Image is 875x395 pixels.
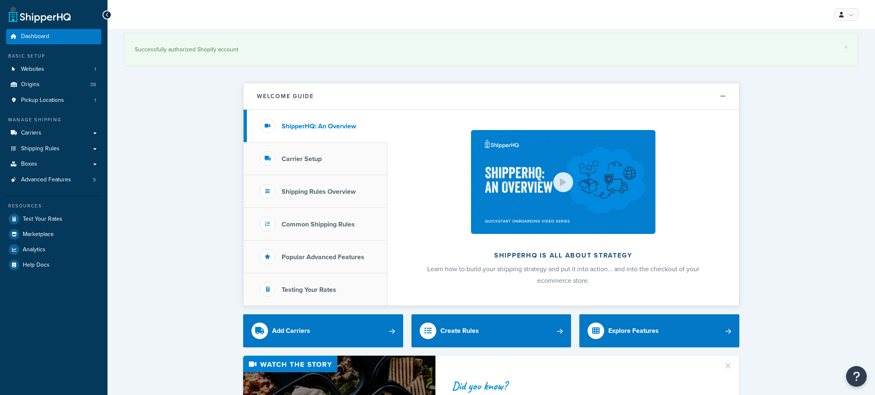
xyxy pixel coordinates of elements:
[243,314,403,347] a: Add Carriers
[6,202,101,210] div: Resources
[6,93,101,108] a: Pickup Locations1
[6,29,101,44] a: Dashboard
[94,66,96,73] span: 1
[135,44,848,55] div: Successfully authorized Shopify account
[6,62,101,77] li: Websites
[6,125,101,141] a: Carriers
[6,157,101,172] a: Boxes
[282,253,364,261] h3: Popular Advanced Features
[452,380,713,392] div: Did you know?
[21,176,71,183] span: Advanced Features
[272,325,310,337] div: Add Carriers
[6,53,101,60] div: Basic Setup
[6,227,101,242] a: Marketplace
[21,33,49,40] span: Dashboard
[93,176,96,183] span: 5
[21,145,60,152] span: Shipping Rules
[6,77,101,92] li: Origins
[282,221,355,228] h3: Common Shipping Rules
[23,231,54,238] span: Marketplace
[6,141,101,157] a: Shipping Rules
[6,77,101,92] a: Origins38
[21,66,44,73] span: Websites
[6,172,101,188] li: Advanced Features
[6,62,101,77] a: Websites1
[23,262,50,269] span: Help Docs
[409,252,717,259] h2: ShipperHQ is all about strategy
[608,325,659,337] div: Explore Features
[94,97,96,104] span: 1
[6,258,101,272] a: Help Docs
[427,264,699,285] span: Learn how to build your shipping strategy and put it into action… and into the checkout of your e...
[6,212,101,226] a: Test Your Rates
[471,130,655,234] img: ShipperHQ is all about strategy
[6,172,101,188] a: Advanced Features5
[282,123,356,130] h3: ShipperHQ: An Overview
[21,97,64,104] span: Pickup Locations
[6,116,101,123] div: Manage Shipping
[21,130,41,137] span: Carriers
[90,81,96,88] span: 38
[846,366,867,387] button: Open Resource Center
[579,314,739,347] a: Explore Features
[440,325,479,337] div: Create Rules
[21,161,37,168] span: Boxes
[244,83,739,110] button: Welcome Guide
[844,44,848,51] a: ×
[282,155,322,163] h3: Carrier Setup
[23,246,45,253] span: Analytics
[21,81,40,88] span: Origins
[282,188,356,195] h3: Shipping Rules Overview
[6,242,101,257] a: Analytics
[282,286,336,294] h3: Testing Your Rates
[23,216,62,223] span: Test Your Rates
[411,314,571,347] a: Create Rules
[257,93,314,99] h2: Welcome Guide
[6,93,101,108] li: Pickup Locations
